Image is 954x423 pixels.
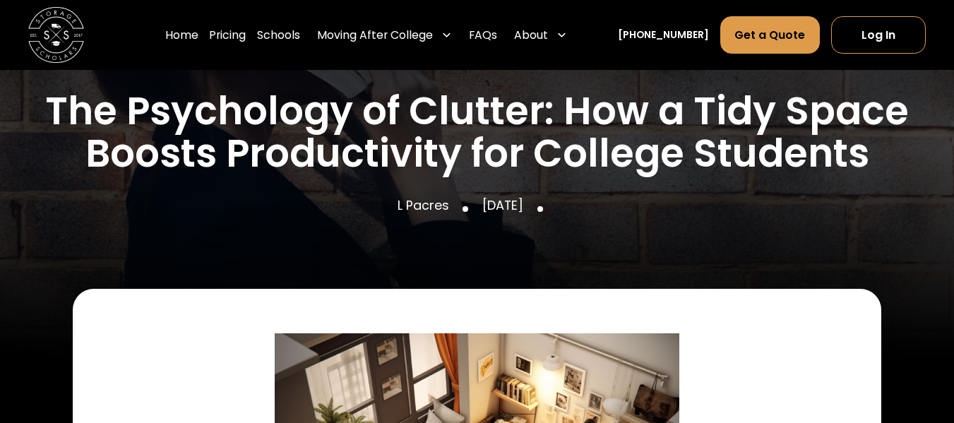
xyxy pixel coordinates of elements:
div: Moving After College [317,27,433,44]
p: [DATE] [482,196,523,215]
a: home [28,7,84,63]
a: Home [165,16,198,54]
a: Get a Quote [720,16,821,54]
div: About [508,16,573,54]
a: [PHONE_NUMBER] [618,28,709,42]
img: Storage Scholars main logo [28,7,84,63]
p: L Pacres [398,196,449,215]
a: FAQs [469,16,497,54]
div: About [514,27,548,44]
h1: The Psychology of Clutter: How a Tidy Space Boosts Productivity for College Students [28,90,926,175]
div: Moving After College [311,16,458,54]
a: Schools [257,16,300,54]
a: Pricing [209,16,246,54]
a: Log In [831,16,926,54]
